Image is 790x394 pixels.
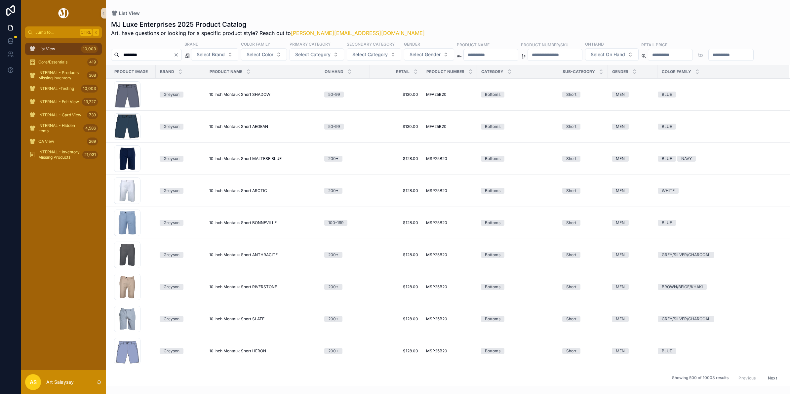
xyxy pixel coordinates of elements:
[324,92,366,98] a: 50-99
[57,8,70,19] img: App logo
[662,220,672,226] div: BLUE
[38,86,74,91] span: INTERNAL -Testing
[209,284,277,290] span: 10 Inch Montauk Short RIVERSTONE
[616,252,625,258] div: MEN
[658,252,781,258] a: GREY/SILVER/CHARCOAL
[328,284,338,290] div: 200+
[291,30,425,36] a: [PERSON_NAME][EMAIL_ADDRESS][DOMAIN_NAME]
[164,156,179,162] div: Greyson
[164,124,179,130] div: Greyson
[410,51,441,58] span: Select Gender
[662,92,672,98] div: BLUE
[25,26,102,38] button: Jump to...CtrlK
[164,92,179,98] div: Greyson
[641,42,667,48] label: Retail Price
[81,85,98,93] div: 10,003
[616,220,625,226] div: MEN
[566,124,576,130] div: Short
[374,220,418,225] a: $128.00
[328,156,338,162] div: 200+
[612,220,653,226] a: MEN
[612,124,653,130] a: MEN
[426,348,447,354] span: MSP25B20
[352,51,388,58] span: Select Category
[83,124,98,132] div: 4,586
[616,124,625,130] div: MEN
[324,252,366,258] a: 200+
[25,109,102,121] a: INTERNAL - Card View739
[164,348,179,354] div: Greyson
[241,41,270,47] label: Color Family
[111,20,425,29] h1: MJ Luxe Enterprises 2025 Product Catalog
[25,122,102,134] a: INTERNAL - Hidden Items4,586
[374,156,418,161] a: $128.00
[209,92,270,97] span: 10 Inch Montauk Short SHADOW
[485,316,500,322] div: Bottoms
[562,156,604,162] a: Short
[25,136,102,147] a: QA View269
[612,92,653,98] a: MEN
[662,69,691,74] span: Color Family
[426,124,447,129] span: MFA25B20
[658,188,781,194] a: WHITE
[25,69,102,81] a: INTERNAL - Products Missing Inventory368
[612,188,653,194] a: MEN
[374,92,418,97] span: $130.00
[38,149,80,160] span: INTERNAL - Inventory Missing Products
[87,111,98,119] div: 739
[481,188,554,194] a: Bottoms
[566,252,576,258] div: Short
[324,188,366,194] a: 200+
[25,83,102,95] a: INTERNAL -Testing10,003
[658,92,781,98] a: BLUE
[21,38,106,169] div: scrollable content
[191,48,238,61] button: Select Button
[485,92,500,98] div: Bottoms
[164,252,179,258] div: Greyson
[160,69,174,74] span: Brand
[485,284,500,290] div: Bottoms
[566,188,576,194] div: Short
[457,42,490,48] label: Product Name
[209,284,316,290] a: 10 Inch Montauk Short RIVERSTONE
[374,124,418,129] span: $130.00
[562,284,604,290] a: Short
[481,124,554,130] a: Bottoms
[612,348,653,354] a: MEN
[404,41,420,47] label: Gender
[209,124,268,129] span: 10 Inch Montauk Short AEGEAN
[81,45,98,53] div: 10,003
[160,316,201,322] a: Greyson
[426,156,473,161] a: MSP25B20
[160,124,201,130] a: Greyson
[426,252,473,257] a: MSP25B20
[662,188,675,194] div: WHITE
[174,52,181,58] button: Clear
[328,124,340,130] div: 50-99
[328,220,343,226] div: 100-199
[25,96,102,108] a: INTERNAL - Edit View13,727
[562,124,604,130] a: Short
[80,29,92,36] span: Ctrl
[481,284,554,290] a: Bottoms
[426,348,473,354] a: MSP25B20
[658,156,781,162] a: BLUENAVY
[164,284,179,290] div: Greyson
[563,69,595,74] span: Sub-Category
[566,156,576,162] div: Short
[290,41,331,47] label: Primary Category
[562,220,604,226] a: Short
[612,252,653,258] a: MEN
[426,284,473,290] a: MSP25B20
[662,348,672,354] div: BLUE
[111,29,425,37] span: Art, have questions or looking for a specific product style? Reach out to
[160,284,201,290] a: Greyson
[87,58,98,66] div: 419
[591,51,625,58] span: Select On Hand
[114,69,148,74] span: Product Image
[25,56,102,68] a: Core/Essentials419
[324,316,366,322] a: 200+
[566,220,576,226] div: Short
[374,188,418,193] span: $128.00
